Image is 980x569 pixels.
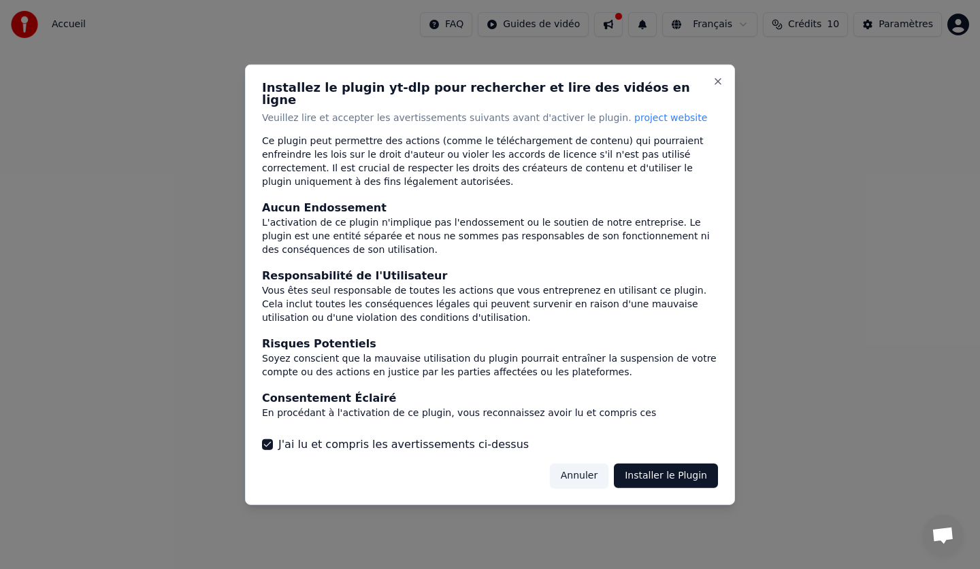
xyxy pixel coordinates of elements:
[262,336,718,352] div: Risques Potentiels
[262,111,718,124] p: Veuillez lire et accepter les avertissements suivants avant d'activer le plugin.
[550,464,608,488] button: Annuler
[262,81,718,105] h2: Installez le plugin yt-dlp pour rechercher et lire des vidéos en ligne
[262,268,718,284] div: Responsabilité de l'Utilisateur
[278,436,529,453] label: J'ai lu et compris les avertissements ci-dessus
[262,352,718,379] div: Soyez conscient que la mauvaise utilisation du plugin pourrait entraîner la suspension de votre c...
[262,135,718,189] div: Ce plugin peut permettre des actions (comme le téléchargement de contenu) qui pourraient enfreind...
[614,464,718,488] button: Installer le Plugin
[634,111,707,122] span: project website
[262,200,718,216] div: Aucun Endossement
[262,216,718,257] div: L'activation de ce plugin n'implique pas l'endossement ou le soutien de notre entreprise. Le plug...
[262,390,718,407] div: Consentement Éclairé
[262,407,718,434] div: En procédant à l'activation de ce plugin, vous reconnaissez avoir lu et compris ces avertissement...
[262,284,718,325] div: Vous êtes seul responsable de toutes les actions que vous entreprenez en utilisant ce plugin. Cel...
